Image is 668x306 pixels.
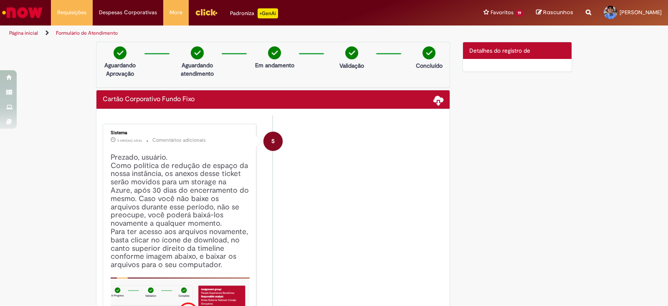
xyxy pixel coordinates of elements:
time: 12/07/2025 02:11:46 [117,138,142,143]
img: check-circle-green.png [191,46,204,59]
small: Comentários adicionais [152,137,206,144]
div: Padroniza [230,8,278,18]
p: Aguardando Aprovação [100,61,140,78]
img: check-circle-green.png [268,46,281,59]
a: Rascunhos [536,9,573,17]
p: Aguardando atendimento [177,61,218,78]
span: Favoritos [491,8,514,17]
img: click_logo_yellow_360x200.png [195,6,218,18]
a: Página inicial [9,30,38,36]
a: Formulário de Atendimento [56,30,118,36]
span: Despesas Corporativas [99,8,157,17]
div: Sistema [111,130,250,135]
ul: Trilhas de página [6,25,439,41]
div: System [263,132,283,151]
span: S [271,131,275,151]
p: +GenAi [258,8,278,18]
p: Em andamento [255,61,294,69]
span: Requisições [57,8,86,17]
p: Concluído [416,61,443,70]
img: check-circle-green.png [114,46,127,59]
img: ServiceNow [1,4,44,21]
span: More [170,8,182,17]
span: Rascunhos [543,8,573,16]
img: check-circle-green.png [423,46,435,59]
span: Detalhes do registro de [469,47,530,54]
h2: Cartão Corporativo Fundo Fixo Histórico de tíquete [103,96,195,103]
img: check-circle-green.png [345,46,358,59]
p: Validação [339,61,364,70]
span: [PERSON_NAME] [620,9,662,16]
span: 19 [515,10,524,17]
span: 3 mês(es) atrás [117,138,142,143]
